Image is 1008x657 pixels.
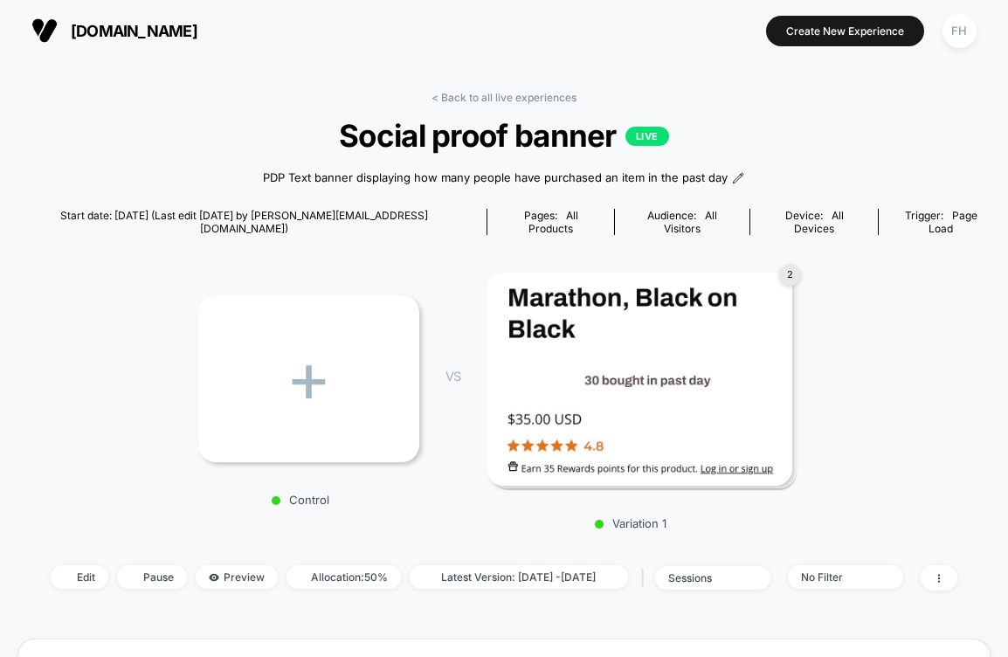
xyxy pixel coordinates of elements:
img: Visually logo [31,17,58,44]
span: Allocation: 50% [287,565,401,589]
span: all devices [794,209,844,235]
button: Create New Experience [766,16,924,46]
span: Start date: [DATE] (Last edit [DATE] by [PERSON_NAME][EMAIL_ADDRESS][DOMAIN_NAME]) [17,209,471,235]
div: + [198,295,419,462]
span: Page Load [929,209,977,235]
p: Variation 1 [478,516,784,530]
span: Pause [117,565,187,589]
div: Pages: [501,209,601,235]
span: Latest Version: [DATE] - [DATE] [410,565,628,589]
div: FH [942,14,977,48]
span: Edit [51,565,108,589]
p: LIVE [625,127,669,146]
span: Social proof banner [66,117,942,154]
span: [DOMAIN_NAME] [71,22,197,40]
div: Trigger: [892,209,991,235]
span: PDP Text banner displaying how many people have purchased an item in the past day [263,169,728,187]
div: Audience: [628,209,736,235]
span: All Visitors [664,209,717,235]
div: sessions [668,571,738,584]
span: all products [528,209,578,235]
span: Device: [749,209,877,235]
img: Variation 1 main [487,273,792,487]
button: FH [937,13,982,49]
p: Control [190,493,411,507]
span: VS [445,369,459,384]
button: [DOMAIN_NAME] [26,17,203,45]
div: 2 [779,264,801,286]
span: Preview [196,565,278,589]
div: No Filter [801,571,871,584]
a: < Back to all live experiences [432,91,576,104]
span: | [637,565,655,591]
